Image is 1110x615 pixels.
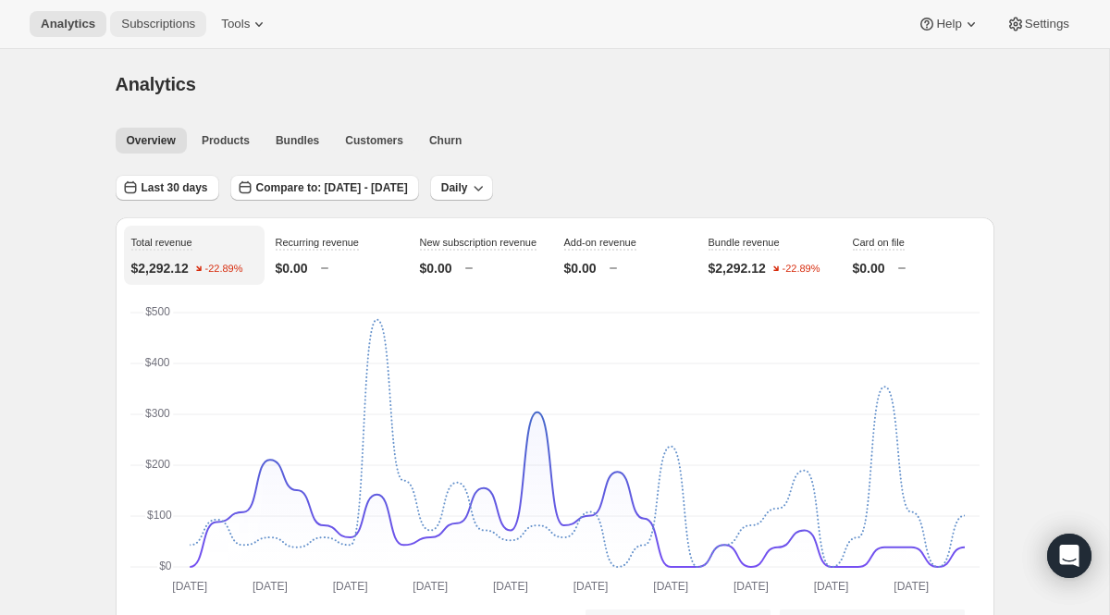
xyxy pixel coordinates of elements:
[172,580,207,593] text: [DATE]
[1025,17,1069,31] span: Settings
[110,11,206,37] button: Subscriptions
[276,259,308,277] p: $0.00
[159,560,172,572] text: $0
[144,356,169,369] text: $400
[345,133,403,148] span: Customers
[420,259,452,277] p: $0.00
[709,237,780,248] span: Bundle revenue
[131,259,189,277] p: $2,292.12
[564,259,597,277] p: $0.00
[1047,534,1091,578] div: Open Intercom Messenger
[276,237,360,248] span: Recurring revenue
[230,175,419,201] button: Compare to: [DATE] - [DATE]
[30,11,106,37] button: Analytics
[734,580,769,593] text: [DATE]
[131,237,192,248] span: Total revenue
[853,259,885,277] p: $0.00
[429,133,462,148] span: Churn
[906,11,991,37] button: Help
[782,264,820,275] text: -22.89%
[145,458,170,471] text: $200
[413,580,448,593] text: [DATE]
[116,74,196,94] span: Analytics
[573,580,608,593] text: [DATE]
[995,11,1080,37] button: Settings
[813,580,848,593] text: [DATE]
[121,17,195,31] span: Subscriptions
[142,180,208,195] span: Last 30 days
[127,133,176,148] span: Overview
[441,180,468,195] span: Daily
[653,580,688,593] text: [DATE]
[276,133,319,148] span: Bundles
[145,305,170,318] text: $500
[202,133,250,148] span: Products
[332,580,367,593] text: [DATE]
[936,17,961,31] span: Help
[894,580,929,593] text: [DATE]
[709,259,766,277] p: $2,292.12
[41,17,95,31] span: Analytics
[145,407,170,420] text: $300
[116,175,219,201] button: Last 30 days
[493,580,528,593] text: [DATE]
[420,237,537,248] span: New subscription revenue
[853,237,905,248] span: Card on file
[430,175,494,201] button: Daily
[564,237,636,248] span: Add-on revenue
[221,17,250,31] span: Tools
[256,180,408,195] span: Compare to: [DATE] - [DATE]
[204,264,242,275] text: -22.89%
[147,509,172,522] text: $100
[253,580,288,593] text: [DATE]
[210,11,279,37] button: Tools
